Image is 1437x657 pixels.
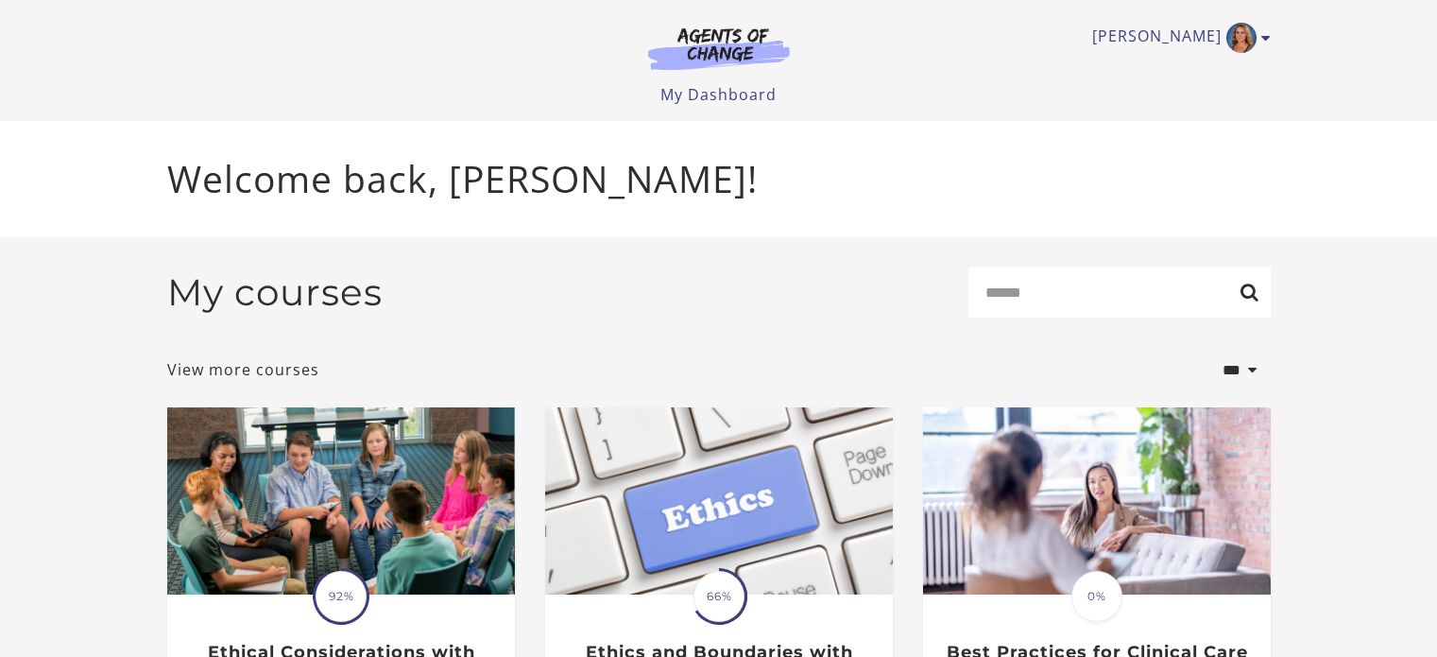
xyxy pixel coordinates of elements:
[316,571,367,622] span: 92%
[167,270,383,315] h2: My courses
[1092,23,1261,53] a: Toggle menu
[628,26,810,70] img: Agents of Change Logo
[167,151,1271,207] p: Welcome back, [PERSON_NAME]!
[660,84,777,105] a: My Dashboard
[1071,571,1122,622] span: 0%
[167,358,319,381] a: View more courses
[693,571,744,622] span: 66%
